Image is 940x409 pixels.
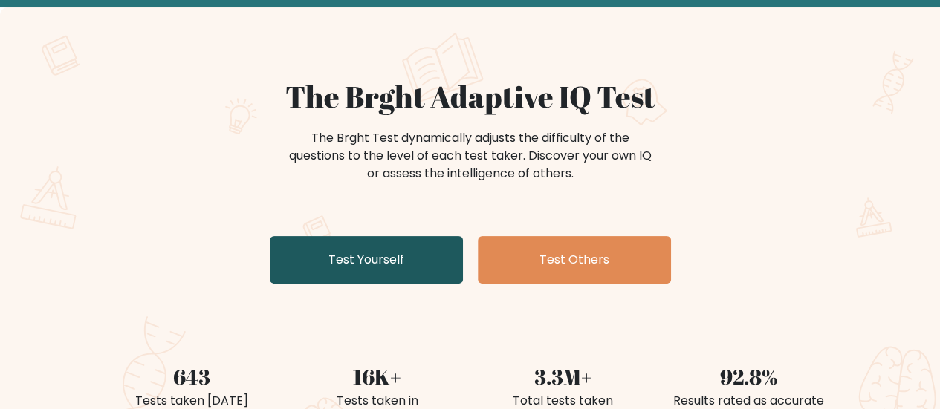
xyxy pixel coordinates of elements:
div: 92.8% [665,361,833,392]
a: Test Yourself [270,236,463,284]
div: 16K+ [294,361,461,392]
div: 643 [108,361,276,392]
div: 3.3M+ [479,361,647,392]
div: The Brght Test dynamically adjusts the difficulty of the questions to the level of each test take... [285,129,656,183]
a: Test Others [478,236,671,284]
h1: The Brght Adaptive IQ Test [108,79,833,114]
